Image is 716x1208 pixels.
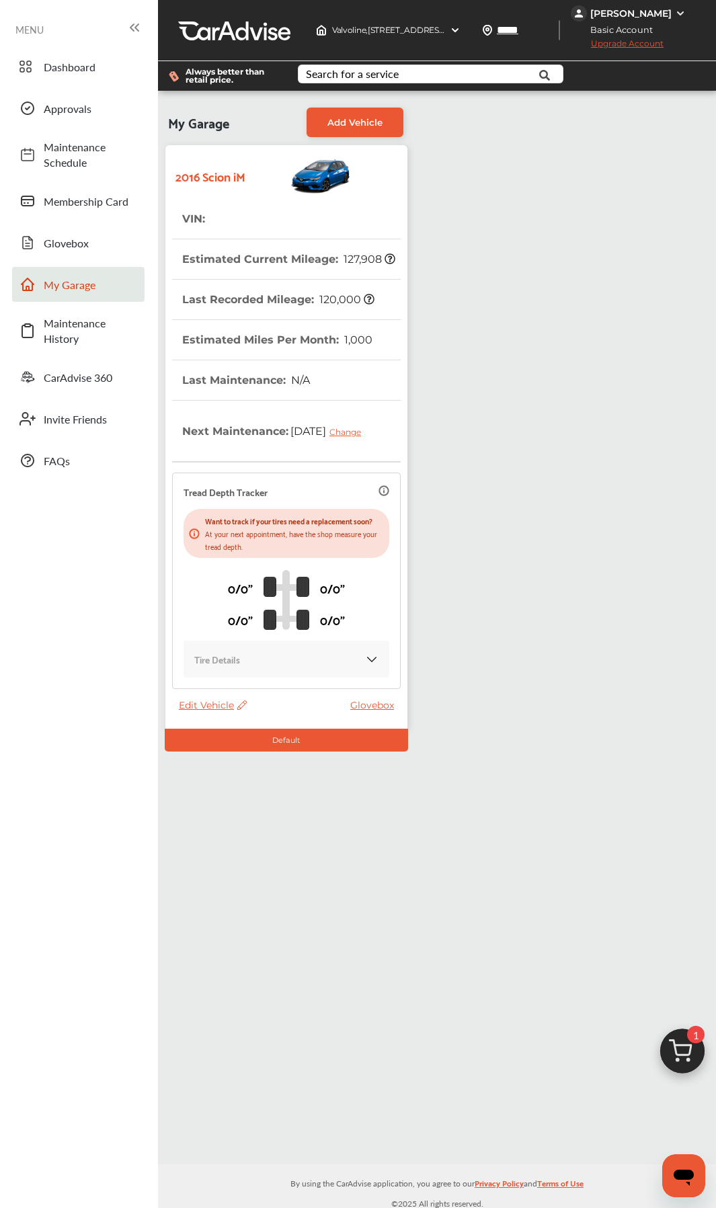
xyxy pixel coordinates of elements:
[320,577,345,598] p: 0/0"
[571,38,664,55] span: Upgrade Account
[482,25,493,36] img: location_vector.a44bc228.svg
[289,374,310,387] span: N/A
[350,699,401,711] a: Glovebox
[245,152,352,199] img: Vehicle
[182,199,207,239] th: VIN :
[44,411,138,427] span: Invite Friends
[44,101,138,116] span: Approvals
[44,453,138,469] span: FAQs
[332,25,641,35] span: Valvoline , [STREET_ADDRESS][PERSON_NAME] [GEOGRAPHIC_DATA] , CA 95242
[44,59,138,75] span: Dashboard
[320,609,345,630] p: 0/0"
[12,49,145,84] a: Dashboard
[650,1022,715,1087] img: cart_icon.3d0951e8.svg
[44,370,138,385] span: CarAdvise 360
[205,527,384,553] p: At your next appointment, have the shop measure your tread depth.
[306,69,399,79] div: Search for a service
[12,225,145,260] a: Glovebox
[182,239,395,279] th: Estimated Current Mileage :
[44,235,138,251] span: Glovebox
[15,24,44,35] span: MENU
[12,309,145,353] a: Maintenance History
[559,20,560,40] img: header-divider.bc55588e.svg
[44,315,138,346] span: Maintenance History
[184,484,268,499] p: Tread Depth Tracker
[12,267,145,302] a: My Garage
[590,7,672,19] div: [PERSON_NAME]
[12,132,145,177] a: Maintenance Schedule
[288,414,371,448] span: [DATE]
[175,165,245,186] strong: 2016 Scion iM
[329,427,368,437] div: Change
[572,23,663,37] span: Basic Account
[44,139,138,170] span: Maintenance Schedule
[316,25,327,36] img: header-home-logo.8d720a4f.svg
[182,280,374,319] th: Last Recorded Mileage :
[12,443,145,478] a: FAQs
[168,108,229,137] span: My Garage
[158,1176,716,1190] p: By using the CarAdvise application, you agree to our and
[571,5,587,22] img: jVpblrzwTbfkPYzPPzSLxeg0AAAAASUVORK5CYII=
[228,609,253,630] p: 0/0"
[450,25,461,36] img: header-down-arrow.9dd2ce7d.svg
[12,184,145,218] a: Membership Card
[182,320,372,360] th: Estimated Miles Per Month :
[228,577,253,598] p: 0/0"
[537,1176,584,1197] a: Terms of Use
[475,1176,524,1197] a: Privacy Policy
[365,653,379,666] img: KOKaJQAAAABJRU5ErkJggg==
[342,253,395,266] span: 127,908
[169,71,179,82] img: dollor_label_vector.a70140d1.svg
[165,729,408,752] div: Default
[179,699,247,711] span: Edit Vehicle
[264,569,309,630] img: tire_track_logo.b900bcbc.svg
[44,194,138,209] span: Membership Card
[12,360,145,395] a: CarAdvise 360
[327,117,383,128] span: Add Vehicle
[317,293,374,306] span: 120,000
[12,91,145,126] a: Approvals
[307,108,403,137] a: Add Vehicle
[675,8,686,19] img: WGsFRI8htEPBVLJbROoPRyZpYNWhNONpIPPETTm6eUC0GeLEiAAAAAElFTkSuQmCC
[12,401,145,436] a: Invite Friends
[342,333,372,346] span: 1,000
[44,277,138,292] span: My Garage
[194,651,240,667] p: Tire Details
[687,1026,705,1043] span: 1
[662,1154,705,1197] iframe: Button to launch messaging window
[182,401,371,461] th: Next Maintenance :
[186,68,276,84] span: Always better than retail price.
[205,514,384,527] p: Want to track if your tires need a replacement soon?
[182,360,310,400] th: Last Maintenance :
